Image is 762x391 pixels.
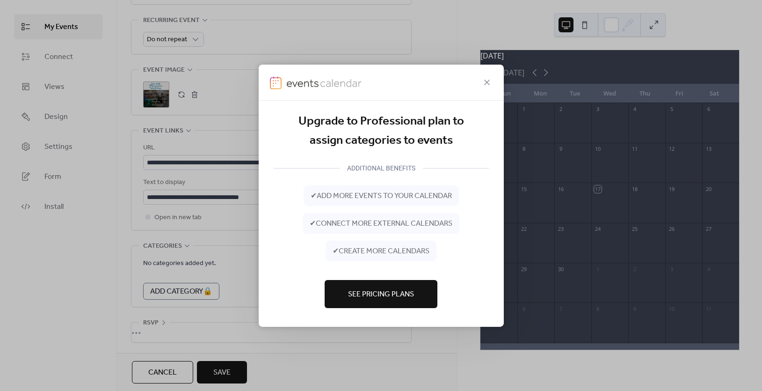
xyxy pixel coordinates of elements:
[274,111,489,150] div: Upgrade to Professional plan to assign categories to events
[311,191,452,202] span: ✔ add more events to your calendar
[340,162,423,174] div: ADDITIONAL BENEFITS
[325,280,437,308] button: See Pricing Plans
[286,76,362,89] img: logo-type
[310,218,452,229] span: ✔ connect more external calendars
[348,289,414,300] span: See Pricing Plans
[270,76,282,89] img: logo-icon
[333,246,429,257] span: ✔ create more calendars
